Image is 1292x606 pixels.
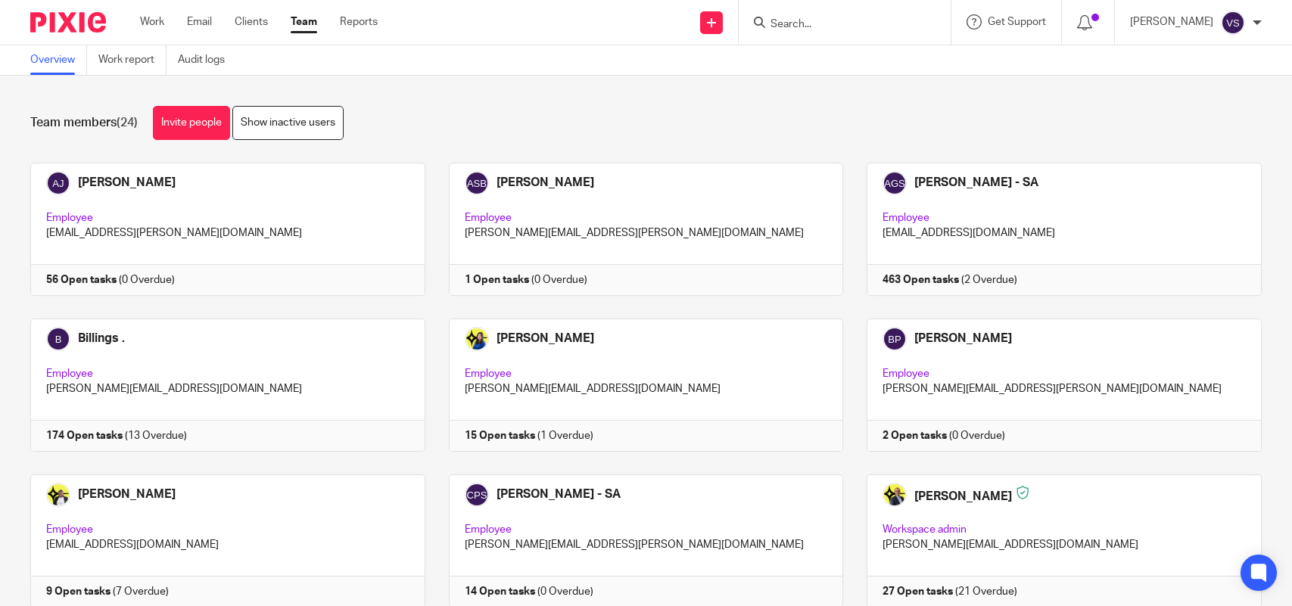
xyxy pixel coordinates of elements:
a: Audit logs [178,45,236,75]
a: Overview [30,45,87,75]
img: Pixie [30,12,106,33]
a: Work report [98,45,167,75]
img: svg%3E [1221,11,1245,35]
a: Email [187,14,212,30]
a: Team [291,14,317,30]
a: Show inactive users [232,106,344,140]
span: (24) [117,117,138,129]
p: [PERSON_NAME] [1130,14,1213,30]
h1: Team members [30,115,138,131]
a: Clients [235,14,268,30]
a: Invite people [153,106,230,140]
input: Search [769,18,905,32]
a: Work [140,14,164,30]
a: Reports [340,14,378,30]
span: Get Support [988,17,1046,27]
